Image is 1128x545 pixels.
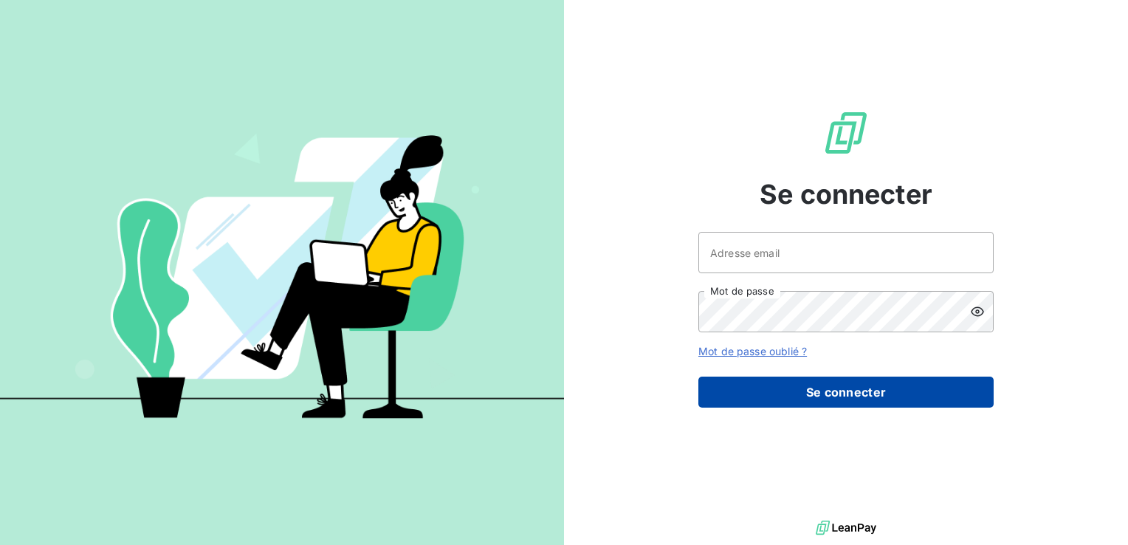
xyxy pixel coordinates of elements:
img: logo [816,517,876,539]
input: placeholder [698,232,994,273]
span: Se connecter [760,174,932,214]
button: Se connecter [698,377,994,408]
img: Logo LeanPay [822,109,870,157]
a: Mot de passe oublié ? [698,345,807,357]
